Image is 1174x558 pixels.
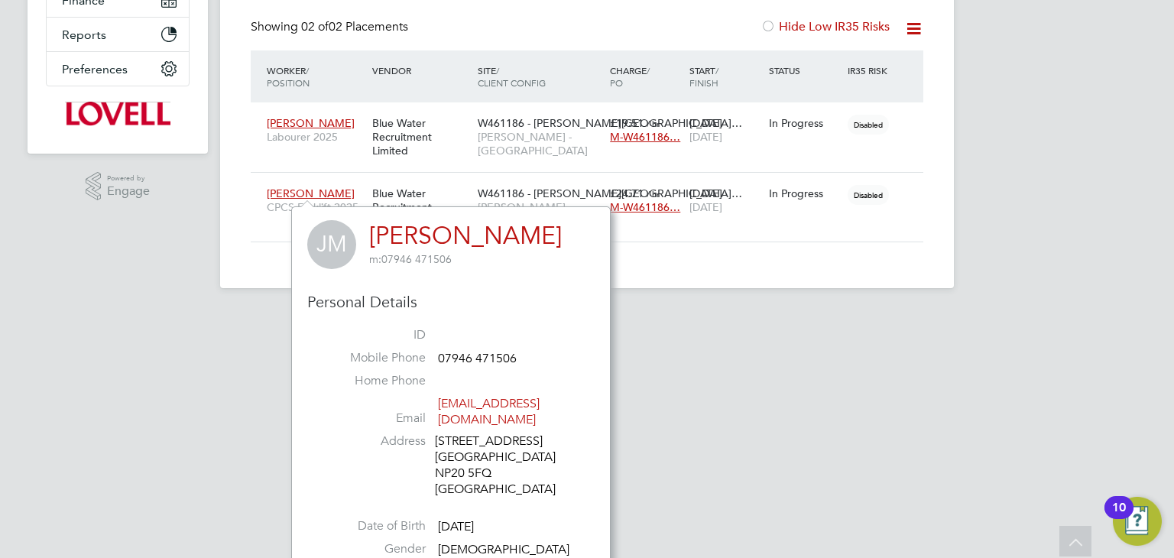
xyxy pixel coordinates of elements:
span: [DATE] [438,520,474,535]
label: Email [319,410,426,427]
label: Address [319,433,426,449]
div: 10 [1112,508,1126,527]
span: £24.71 [610,187,644,200]
span: Preferences [62,62,128,76]
div: Start [686,57,765,96]
span: [PERSON_NAME] - [GEOGRAPHIC_DATA] [478,200,602,228]
div: [DATE] [686,109,765,151]
span: Reports [62,28,106,42]
a: [PERSON_NAME]CPCS Forklift 2025Blue Water Recruitment LimitedW461186 - [PERSON_NAME][GEOGRAPHIC_D... [263,178,923,191]
span: [DEMOGRAPHIC_DATA] [438,542,569,557]
button: Open Resource Center, 10 new notifications [1113,497,1162,546]
span: m: [369,252,381,266]
div: [DATE] [686,179,765,222]
div: Showing [251,19,411,35]
label: ID [319,327,426,343]
div: Site [474,57,606,96]
span: CPCS Forklift 2025 [267,200,365,214]
span: 07946 471506 [438,351,517,366]
span: [PERSON_NAME] - [GEOGRAPHIC_DATA] [478,130,602,157]
div: In Progress [769,116,841,130]
span: W461186 - [PERSON_NAME][GEOGRAPHIC_DATA]… [478,116,742,130]
span: [PERSON_NAME] [267,116,355,130]
div: IR35 Risk [844,57,897,84]
a: Powered byEngage [86,172,151,201]
span: M-W461186… [610,130,680,144]
div: Blue Water Recruitment Limited [368,109,474,166]
span: 07946 471506 [369,252,452,266]
div: Worker [263,57,368,96]
div: Blue Water Recruitment Limited [368,179,474,236]
span: Labourer 2025 [267,130,365,144]
span: Engage [107,185,150,198]
span: 02 of [301,19,329,34]
label: Mobile Phone [319,350,426,366]
label: Date of Birth [319,518,426,534]
span: / hr [647,118,660,129]
span: / PO [610,64,650,89]
div: Charge [606,57,686,96]
div: Vendor [368,57,474,84]
span: / Client Config [478,64,546,89]
span: [DATE] [689,200,722,214]
a: [EMAIL_ADDRESS][DOMAIN_NAME] [438,396,540,427]
div: Status [765,57,845,84]
span: W461186 - [PERSON_NAME][GEOGRAPHIC_DATA]… [478,187,742,200]
div: In Progress [769,187,841,200]
span: JM [307,220,356,269]
span: £19.51 [610,116,644,130]
label: Home Phone [319,373,426,389]
a: [PERSON_NAME]Labourer 2025Blue Water Recruitment LimitedW461186 - [PERSON_NAME][GEOGRAPHIC_DATA]…... [263,108,923,121]
label: Hide Low IR35 Risks [761,19,890,34]
button: Preferences [47,52,189,86]
span: / hr [647,188,660,200]
div: [STREET_ADDRESS] [GEOGRAPHIC_DATA] NP20 5FQ [GEOGRAPHIC_DATA] [435,433,580,497]
a: Go to home page [46,102,190,126]
span: / Finish [689,64,718,89]
span: Disabled [848,115,889,135]
img: lovell-logo-retina.png [65,102,170,126]
h3: Personal Details [307,292,595,312]
span: 02 Placements [301,19,408,34]
span: [PERSON_NAME] [267,187,355,200]
a: [PERSON_NAME] [369,221,562,251]
span: Powered by [107,172,150,185]
span: [DATE] [689,130,722,144]
span: Disabled [848,185,889,205]
span: M-W461186… [610,200,680,214]
button: Reports [47,18,189,51]
span: / Position [267,64,310,89]
label: Gender [319,541,426,557]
